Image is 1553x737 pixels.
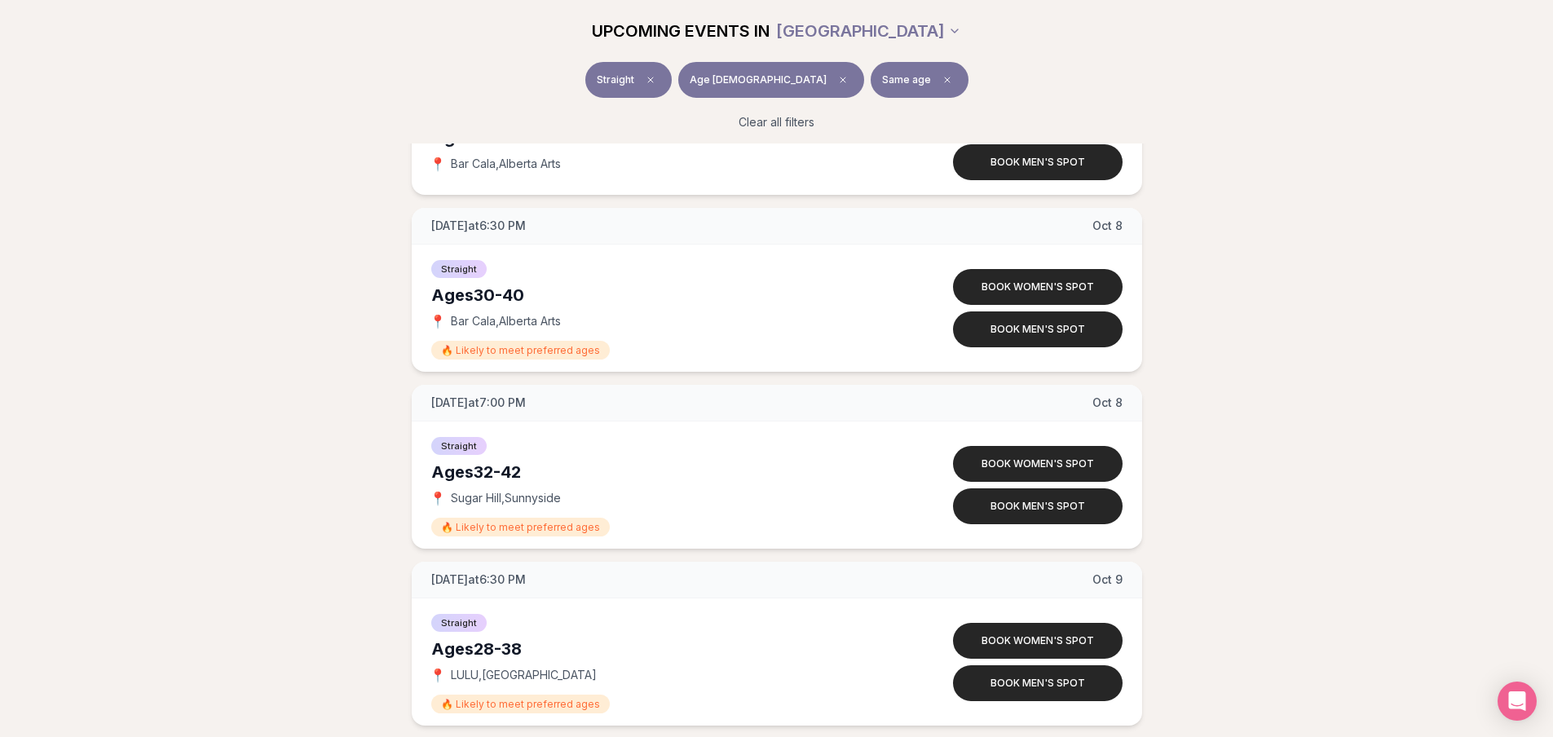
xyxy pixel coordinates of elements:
[1092,218,1123,234] span: Oct 8
[431,614,487,632] span: Straight
[585,62,672,98] button: StraightClear event type filter
[678,62,864,98] button: Age [DEMOGRAPHIC_DATA]Clear age
[953,446,1123,482] button: Book women's spot
[690,73,827,86] span: Age [DEMOGRAPHIC_DATA]
[431,492,444,505] span: 📍
[431,695,610,713] span: 🔥 Likely to meet preferred ages
[641,70,660,90] span: Clear event type filter
[953,269,1123,305] button: Book women's spot
[431,518,610,536] span: 🔥 Likely to meet preferred ages
[431,284,891,307] div: Ages 30-40
[953,665,1123,701] button: Book men's spot
[431,572,526,588] span: [DATE] at 6:30 PM
[776,13,961,49] button: [GEOGRAPHIC_DATA]
[431,157,444,170] span: 📍
[431,218,526,234] span: [DATE] at 6:30 PM
[729,104,824,140] button: Clear all filters
[451,156,561,172] span: Bar Cala , Alberta Arts
[953,144,1123,180] button: Book men's spot
[431,638,891,660] div: Ages 28-38
[431,260,487,278] span: Straight
[938,70,957,90] span: Clear preference
[431,395,526,411] span: [DATE] at 7:00 PM
[1498,682,1537,721] div: Open Intercom Messenger
[953,488,1123,524] button: Book men's spot
[1092,395,1123,411] span: Oct 8
[597,73,634,86] span: Straight
[953,623,1123,659] button: Book women's spot
[451,313,561,329] span: Bar Cala , Alberta Arts
[953,311,1123,347] button: Book men's spot
[1092,572,1123,588] span: Oct 9
[592,20,770,42] span: UPCOMING EVENTS IN
[871,62,968,98] button: Same ageClear preference
[431,461,891,483] div: Ages 32-42
[451,490,561,506] span: Sugar Hill , Sunnyside
[451,667,597,683] span: LULU , [GEOGRAPHIC_DATA]
[431,437,487,455] span: Straight
[431,315,444,328] span: 📍
[431,669,444,682] span: 📍
[833,70,853,90] span: Clear age
[882,73,931,86] span: Same age
[431,341,610,360] span: 🔥 Likely to meet preferred ages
